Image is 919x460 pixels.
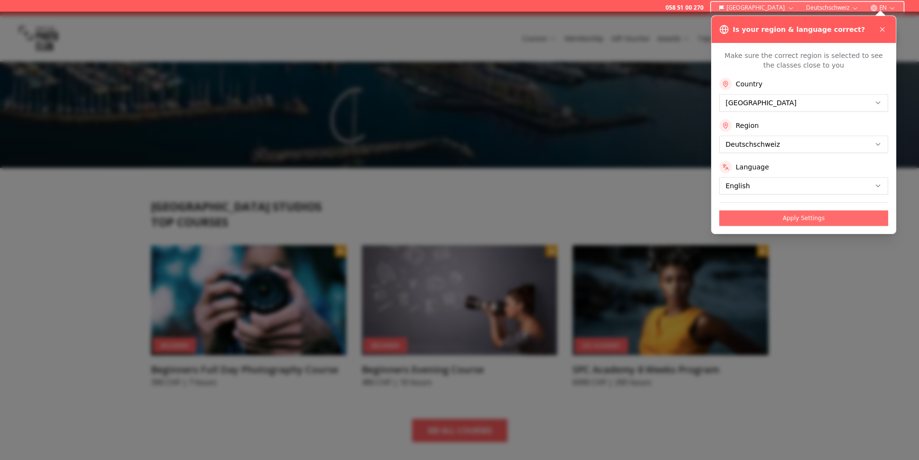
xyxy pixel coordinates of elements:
h3: Is your region & language correct? [733,25,865,34]
label: Region [736,121,759,130]
button: Deutschschweiz [802,2,863,14]
a: 058 51 00 270 [665,4,703,12]
p: Make sure the correct region is selected to see the classes close to you [719,51,888,70]
label: Language [736,162,769,172]
button: EN [866,2,900,14]
label: Country [736,79,763,89]
button: [GEOGRAPHIC_DATA] [715,2,798,14]
button: Apply Settings [719,210,888,226]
